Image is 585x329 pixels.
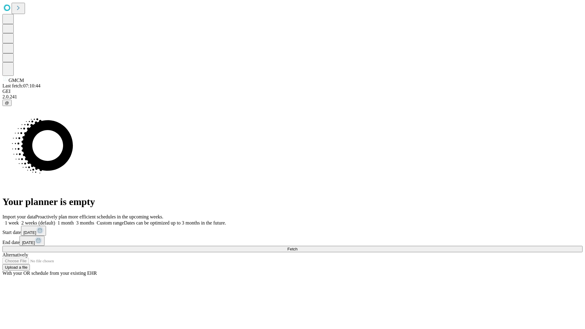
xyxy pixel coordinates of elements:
[2,214,35,219] span: Import your data
[58,220,74,225] span: 1 month
[2,236,583,246] div: End date
[2,226,583,236] div: Start date
[21,220,55,225] span: 2 weeks (default)
[2,246,583,252] button: Fetch
[9,78,24,83] span: GMCM
[21,226,46,236] button: [DATE]
[23,230,36,235] span: [DATE]
[76,220,94,225] span: 3 months
[19,236,44,246] button: [DATE]
[287,247,297,251] span: Fetch
[124,220,226,225] span: Dates can be optimized up to 3 months in the future.
[2,271,97,276] span: With your OR schedule from your existing EHR
[2,252,28,257] span: Alternatively
[2,89,583,94] div: GEI
[2,100,12,106] button: @
[2,264,30,271] button: Upload a file
[2,196,583,207] h1: Your planner is empty
[2,83,41,88] span: Last fetch: 07:10:44
[5,101,9,105] span: @
[22,240,35,245] span: [DATE]
[35,214,163,219] span: Proactively plan more efficient schedules in the upcoming weeks.
[5,220,19,225] span: 1 week
[2,94,583,100] div: 2.0.241
[97,220,124,225] span: Custom range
